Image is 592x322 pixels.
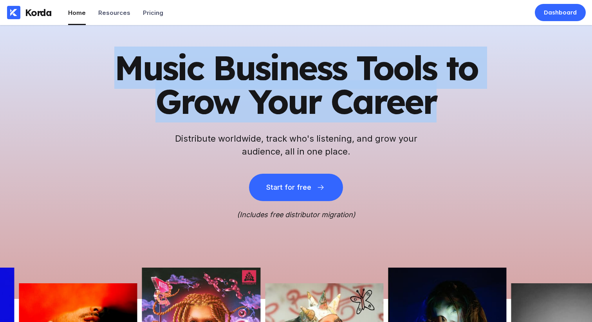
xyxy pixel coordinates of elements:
div: Home [68,9,86,16]
div: Resources [98,9,130,16]
h2: Distribute worldwide, track who's listening, and grow your audience, all in one place. [171,132,421,158]
div: Korda [25,7,52,18]
div: Start for free [266,183,311,191]
a: Dashboard [535,4,586,21]
button: Start for free [249,174,343,201]
i: (Includes free distributor migration) [237,210,356,219]
h1: Music Business Tools to Grow Your Career [104,51,488,118]
div: Dashboard [544,9,577,16]
div: Pricing [143,9,163,16]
